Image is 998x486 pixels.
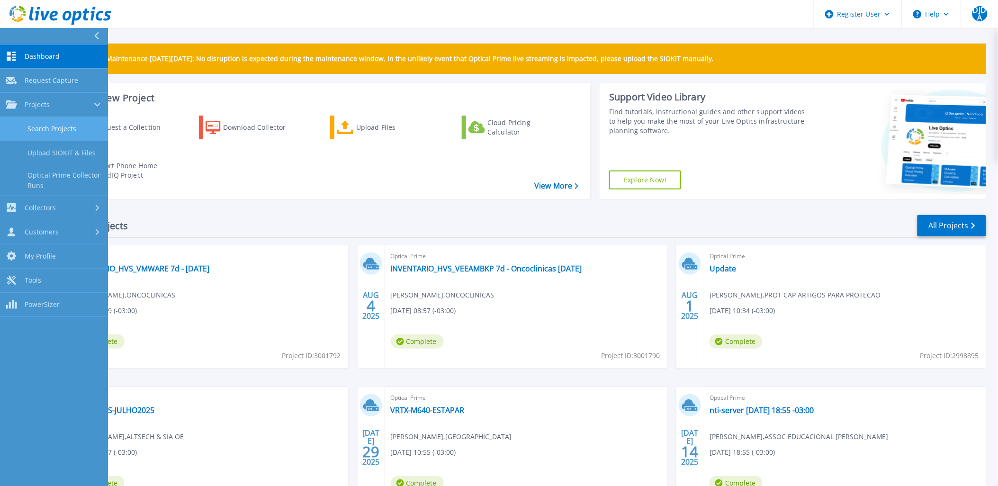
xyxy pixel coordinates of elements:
span: Dashboard [25,52,60,61]
a: INVENTARIO_HVS_VEEAMBKP 7d - Oncoclinicas [DATE] [391,264,582,273]
a: VRTX-M640-ESTAPAR [391,405,465,415]
span: Customers [25,228,59,236]
span: Optical Prime [391,393,662,403]
span: [PERSON_NAME] , PROT CAP ARTIGOS PARA PROTECAO [710,290,881,300]
span: DJDA [972,6,988,21]
span: Projects [25,100,50,109]
span: Optical Prime [72,393,342,403]
span: Tools [25,276,41,285]
span: 14 [682,448,699,456]
span: Optical Prime [710,251,980,261]
span: [PERSON_NAME] , ASSOC EDUCACIONAL [PERSON_NAME] [710,432,889,442]
span: 1 [686,302,694,310]
div: Cloud Pricing Calculator [487,118,563,137]
span: 29 [362,448,379,456]
div: [DATE] 2025 [681,430,699,465]
div: Request a Collection [94,118,170,137]
div: AUG 2025 [681,288,699,323]
div: Download Collector [223,118,299,137]
span: [DATE] 18:55 (-03:00) [710,447,775,458]
span: [PERSON_NAME] , [GEOGRAPHIC_DATA] [391,432,512,442]
span: Project ID: 3001790 [601,351,660,361]
span: 4 [367,302,375,310]
h3: Start a New Project [67,93,578,103]
span: Request Capture [25,76,78,85]
a: nti-server [DATE] 18:55 -03:00 [710,405,814,415]
span: [DATE] 08:57 (-03:00) [391,306,456,316]
span: Optical Prime [72,251,342,261]
span: My Profile [25,252,56,261]
a: All Projects [917,215,986,236]
a: Upload Files [330,116,436,139]
div: AUG 2025 [362,288,380,323]
a: Cloud Pricing Calculator [462,116,567,139]
div: Support Video Library [609,91,807,103]
a: Update [710,264,736,273]
a: BRASPRESS-JULHO2025 [72,405,154,415]
span: [DATE] 10:34 (-03:00) [710,306,775,316]
span: Optical Prime [391,251,662,261]
span: PowerSizer [25,300,60,309]
span: [PERSON_NAME] , ALTSECH & SIA OE [72,432,184,442]
span: Complete [391,334,444,349]
a: View More [534,181,578,190]
span: Optical Prime [710,393,980,403]
div: Upload Files [356,118,432,137]
a: Explore Now! [609,171,681,189]
span: Complete [710,334,763,349]
span: [PERSON_NAME] , ONCOCLINICAS [391,290,495,300]
span: [DATE] 10:55 (-03:00) [391,447,456,458]
div: [DATE] 2025 [362,430,380,465]
a: INVENTARIO_HVS_VMWARE 7d - [DATE] [72,264,209,273]
div: Find tutorials, instructional guides and other support videos to help you make the most of your L... [609,107,807,135]
p: Scheduled Maintenance [DATE][DATE]: No disruption is expected during the maintenance window. In t... [71,55,714,63]
a: Request a Collection [67,116,173,139]
a: Download Collector [199,116,305,139]
span: Project ID: 2998895 [920,351,979,361]
span: Collectors [25,204,56,212]
span: [PERSON_NAME] , ONCOCLINICAS [72,290,175,300]
div: Import Phone Home CloudIQ Project [93,161,167,180]
span: Project ID: 3001792 [282,351,341,361]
